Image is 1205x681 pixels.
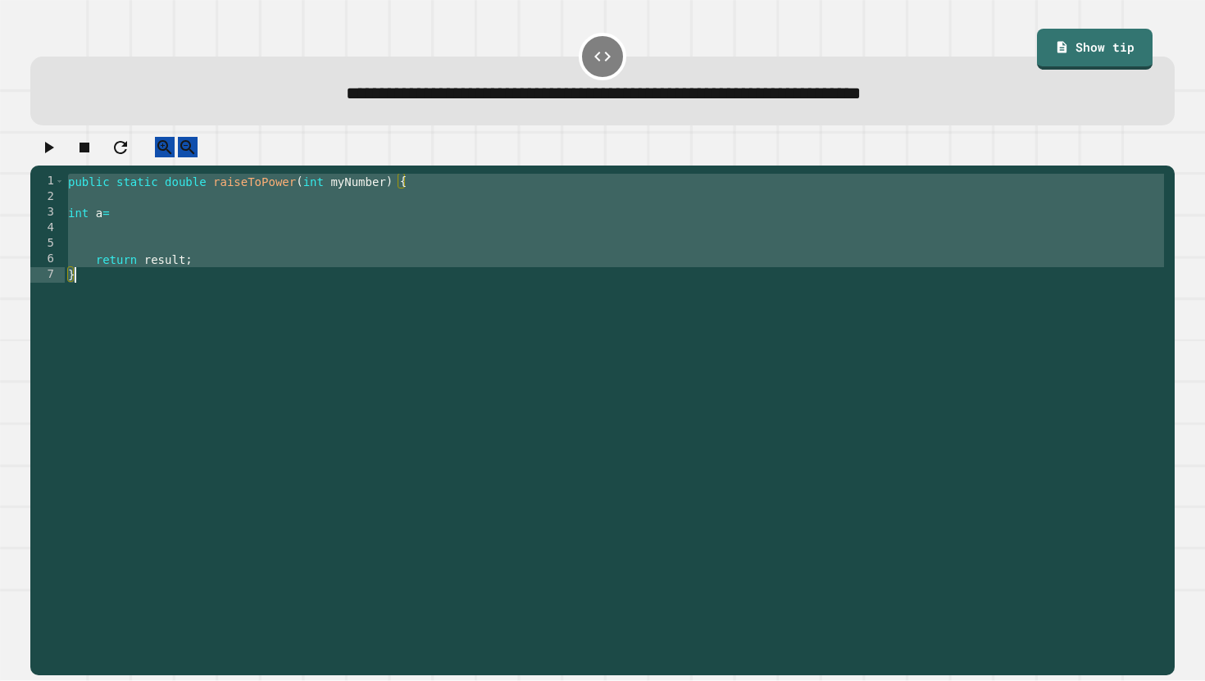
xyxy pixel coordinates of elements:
[30,267,65,283] div: 7
[1037,29,1153,70] a: Show tip
[30,189,65,205] div: 2
[30,252,65,267] div: 6
[55,174,64,189] span: Toggle code folding, rows 1 through 7
[30,236,65,252] div: 5
[30,220,65,236] div: 4
[30,174,65,189] div: 1
[30,205,65,220] div: 3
